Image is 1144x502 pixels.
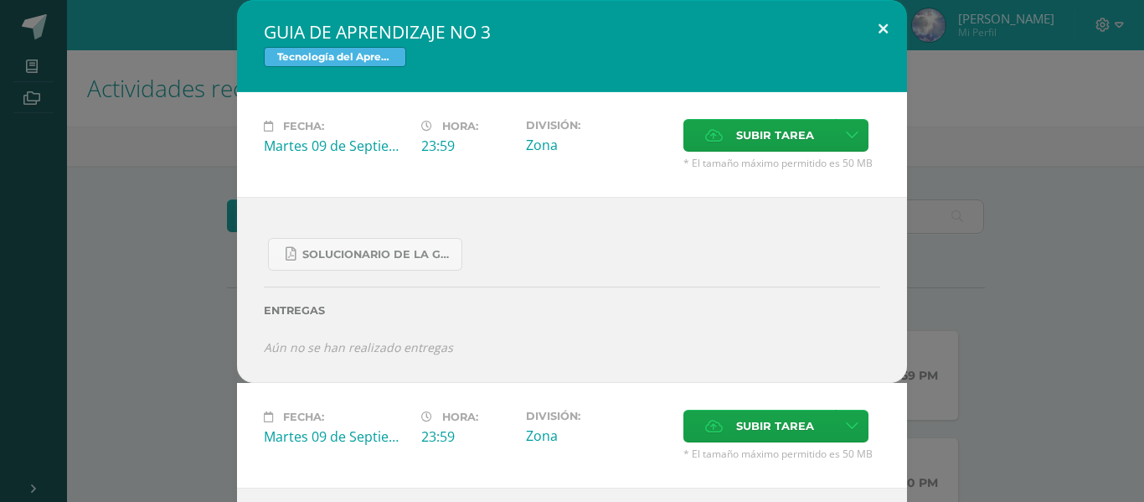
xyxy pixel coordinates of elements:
[264,339,453,355] i: Aún no se han realizado entregas
[264,427,408,446] div: Martes 09 de Septiembre
[736,120,814,151] span: Subir tarea
[264,20,880,44] h2: GUIA DE APRENDIZAJE NO 3
[264,47,406,67] span: Tecnología del Aprendizaje y la Comunicación (Informática)
[302,248,453,261] span: SOLUCIONARIO DE LA GUIA 3 FUNCIONES..pdf
[683,156,880,170] span: * El tamaño máximo permitido es 50 MB
[442,120,478,132] span: Hora:
[526,119,670,132] label: División:
[264,137,408,155] div: Martes 09 de Septiembre
[264,304,880,317] label: Entregas
[736,411,814,442] span: Subir tarea
[268,238,462,271] a: SOLUCIONARIO DE LA GUIA 3 FUNCIONES..pdf
[283,411,324,423] span: Fecha:
[421,137,513,155] div: 23:59
[526,427,670,445] div: Zona
[683,447,880,461] span: * El tamaño máximo permitido es 50 MB
[421,427,513,446] div: 23:59
[526,410,670,422] label: División:
[442,411,478,423] span: Hora:
[526,136,670,154] div: Zona
[283,120,324,132] span: Fecha:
